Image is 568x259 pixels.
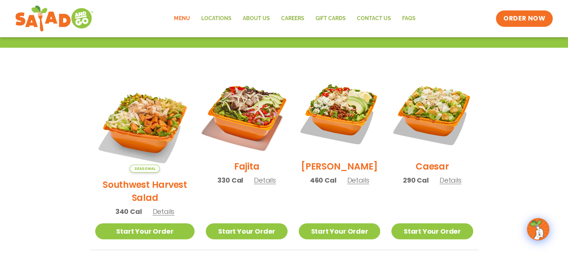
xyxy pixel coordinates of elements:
img: Product photo for Fajita Salad [199,66,294,161]
a: Careers [275,10,310,27]
a: About Us [237,10,275,27]
span: ORDER NOW [503,14,545,23]
nav: Menu [168,10,421,27]
a: FAQs [396,10,421,27]
h2: Caesar [416,160,449,173]
img: Product photo for Southwest Harvest Salad [95,73,195,173]
a: Start Your Order [391,223,473,239]
a: Locations [195,10,237,27]
a: Start Your Order [95,223,195,239]
span: Details [254,176,276,185]
h2: [PERSON_NAME] [301,160,378,173]
a: Start Your Order [206,223,287,239]
a: Contact Us [351,10,396,27]
img: Product photo for Cobb Salad [299,73,380,154]
a: GIFT CARDS [310,10,351,27]
a: Start Your Order [299,223,380,239]
span: Seasonal [130,165,160,173]
img: wpChatIcon [528,219,549,240]
img: Product photo for Caesar Salad [391,73,473,154]
span: 340 Cal [115,206,142,217]
h2: Southwest Harvest Salad [95,178,195,204]
img: new-SAG-logo-768×292 [15,4,94,34]
span: Details [347,176,369,185]
h2: Fajita [234,160,260,173]
span: 460 Cal [310,175,336,185]
a: Menu [168,10,195,27]
span: 290 Cal [403,175,429,185]
span: 330 Cal [217,175,243,185]
span: Details [152,207,174,216]
a: ORDER NOW [496,10,553,27]
span: Details [440,176,462,185]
